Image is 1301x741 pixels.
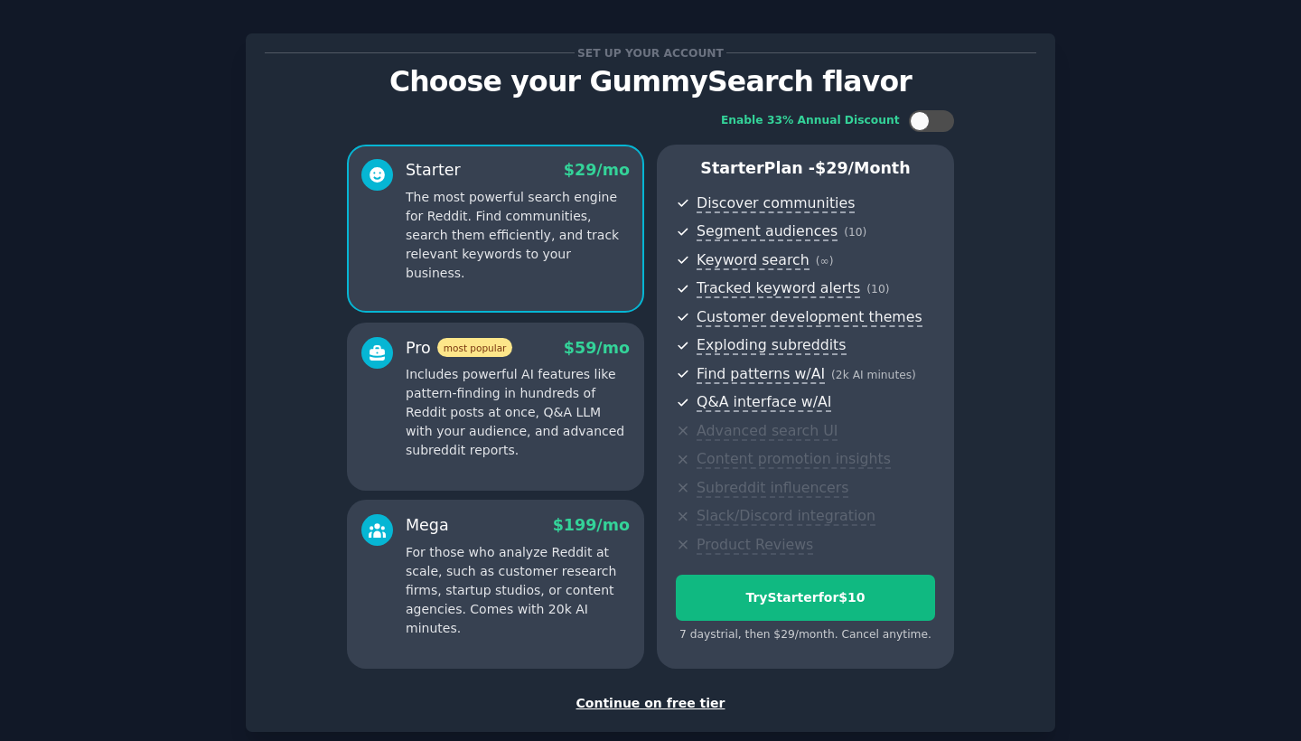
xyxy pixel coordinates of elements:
[406,514,449,537] div: Mega
[575,43,727,62] span: Set up your account
[831,369,916,381] span: ( 2k AI minutes )
[697,279,860,298] span: Tracked keyword alerts
[697,251,810,270] span: Keyword search
[697,479,848,498] span: Subreddit influencers
[677,588,934,607] div: Try Starter for $10
[676,627,935,643] div: 7 days trial, then $ 29 /month . Cancel anytime.
[844,226,866,239] span: ( 10 )
[697,194,855,213] span: Discover communities
[816,255,834,267] span: ( ∞ )
[265,694,1036,713] div: Continue on free tier
[697,365,825,384] span: Find patterns w/AI
[406,543,630,638] p: For those who analyze Reddit at scale, such as customer research firms, startup studios, or conte...
[697,507,875,526] span: Slack/Discord integration
[697,336,846,355] span: Exploding subreddits
[697,450,891,469] span: Content promotion insights
[406,188,630,283] p: The most powerful search engine for Reddit. Find communities, search them efficiently, and track ...
[553,516,630,534] span: $ 199 /mo
[697,308,922,327] span: Customer development themes
[406,337,512,360] div: Pro
[866,283,889,295] span: ( 10 )
[676,575,935,621] button: TryStarterfor$10
[721,113,900,129] div: Enable 33% Annual Discount
[697,393,831,412] span: Q&A interface w/AI
[564,161,630,179] span: $ 29 /mo
[697,422,838,441] span: Advanced search UI
[564,339,630,357] span: $ 59 /mo
[406,159,461,182] div: Starter
[697,222,838,241] span: Segment audiences
[676,157,935,180] p: Starter Plan -
[406,365,630,460] p: Includes powerful AI features like pattern-finding in hundreds of Reddit posts at once, Q&A LLM w...
[697,536,813,555] span: Product Reviews
[265,66,1036,98] p: Choose your GummySearch flavor
[437,338,513,357] span: most popular
[815,159,911,177] span: $ 29 /month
